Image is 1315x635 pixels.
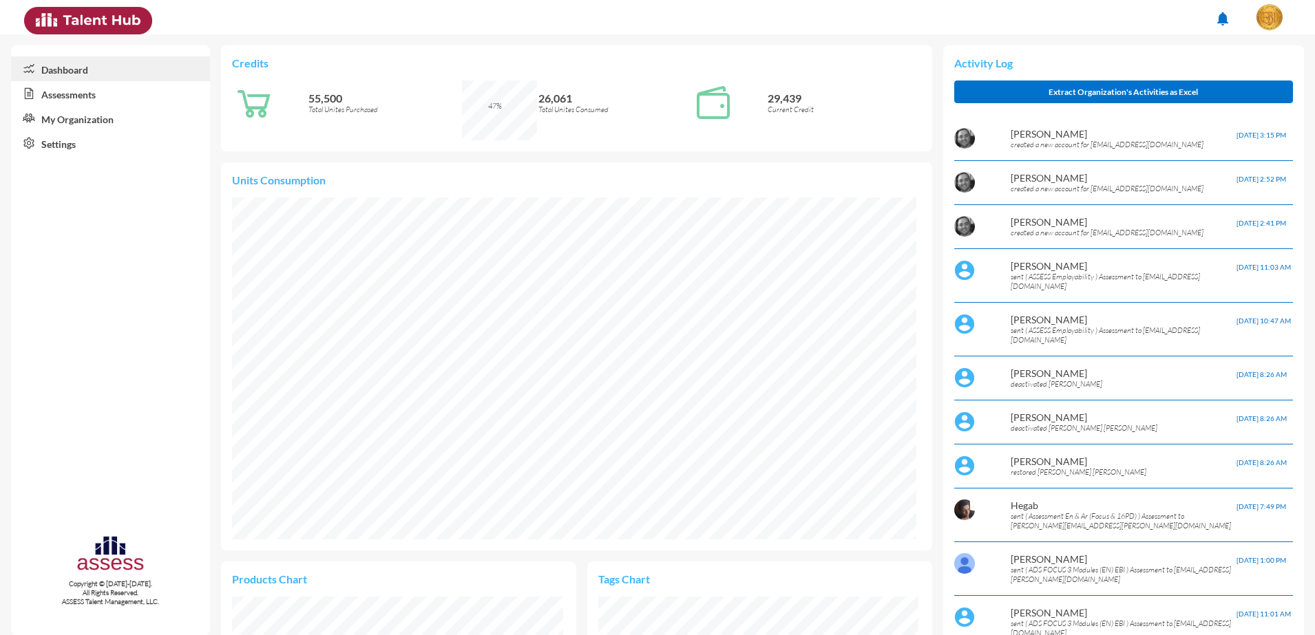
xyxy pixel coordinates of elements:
[954,367,975,388] img: default%20profile%20image.svg
[1011,325,1237,345] p: sent ( ASSESS Employability ) Assessment to [EMAIL_ADDRESS][DOMAIN_NAME]
[1011,553,1237,565] p: [PERSON_NAME]
[1237,131,1286,139] span: [DATE] 3:15 PM
[954,260,975,281] img: default%20profile%20image.svg
[1011,423,1237,433] p: deactivated [PERSON_NAME] [PERSON_NAME]
[1011,216,1237,228] p: [PERSON_NAME]
[954,172,975,193] img: AOh14GigaHH8sHFAKTalDol_Rto9g2wtRCd5DeEZ-VfX2Q
[1237,219,1286,227] span: [DATE] 2:41 PM
[308,105,461,114] p: Total Unites Purchased
[1237,458,1287,466] span: [DATE] 8:26 AM
[1237,610,1291,618] span: [DATE] 11:01 AM
[11,106,210,131] a: My Organization
[1214,10,1231,27] mat-icon: notifications
[1237,556,1286,564] span: [DATE] 1:00 PM
[1237,502,1286,510] span: [DATE] 7:49 PM
[1011,228,1237,237] p: created a new account for [EMAIL_ADDRESS][DOMAIN_NAME]
[232,56,921,69] p: Credits
[954,455,975,476] img: default%20profile%20image.svg
[1011,607,1237,618] p: [PERSON_NAME]
[954,56,1293,69] p: Activity Log
[598,572,759,585] p: Tags Chart
[768,92,920,105] p: 29,439
[232,173,921,186] p: Units Consumption
[1011,367,1237,379] p: [PERSON_NAME]
[954,216,975,237] img: AOh14GigaHH8sHFAKTalDol_Rto9g2wtRCd5DeEZ-VfX2Q
[1011,128,1237,140] p: [PERSON_NAME]
[11,579,210,606] p: Copyright © [DATE]-[DATE]. All Rights Reserved. ASSESS Talent Management, LLC.
[1011,455,1237,467] p: [PERSON_NAME]
[954,499,975,524] img: 68386ba0-395a-11eb-a8f6-11cf858b2db6_%D9%A2%D9%A0%D9%A1%D9%A6%D9%A0%D9%A3%D9%A2%D9%A2_%D9%A0%D9%A...
[1011,511,1237,530] p: sent ( Assessment En & Ar (Focus & 16PD) ) Assessment to [PERSON_NAME][EMAIL_ADDRESS][PERSON_NAME...
[1237,414,1287,422] span: [DATE] 8:26 AM
[954,80,1293,103] button: Extract Organization's Activities as Excel
[1011,140,1237,149] p: created a new account for [EMAIL_ADDRESS][DOMAIN_NAME]
[954,411,975,432] img: default%20profile%20image.svg
[1011,379,1237,389] p: deactivated [PERSON_NAME]
[538,105,691,114] p: Total Unites Consumed
[488,101,502,111] span: 47%
[76,534,145,577] img: assesscompany-logo.png
[1011,272,1237,291] p: sent ( ASSESS Employability ) Assessment to [EMAIL_ADDRESS][DOMAIN_NAME]
[1011,260,1237,272] p: [PERSON_NAME]
[1237,316,1291,325] span: [DATE] 10:47 AM
[11,81,210,106] a: Assessments
[11,56,210,81] a: Dashboard
[538,92,691,105] p: 26,061
[954,314,975,334] img: default%20profile%20image.svg
[1237,175,1286,183] span: [DATE] 2:52 PM
[954,128,975,149] img: AOh14GigaHH8sHFAKTalDol_Rto9g2wtRCd5DeEZ-VfX2Q
[768,105,920,114] p: Current Credit
[1011,172,1237,184] p: [PERSON_NAME]
[11,131,210,155] a: Settings
[1011,314,1237,325] p: [PERSON_NAME]
[1011,499,1237,511] p: Hegab
[1237,263,1291,271] span: [DATE] 11:03 AM
[232,572,399,585] p: Products Chart
[1011,565,1237,584] p: sent ( ADS FOCUS 3 Modules (EN) EBI ) Assessment to [EMAIL_ADDRESS][PERSON_NAME][DOMAIN_NAME]
[1011,184,1237,193] p: created a new account for [EMAIL_ADDRESS][DOMAIN_NAME]
[1237,370,1287,378] span: [DATE] 8:26 AM
[308,92,461,105] p: 55,500
[1011,467,1237,477] p: restored [PERSON_NAME] [PERSON_NAME]
[1011,411,1237,423] p: [PERSON_NAME]
[954,553,975,574] img: AOh14Gi7Q8_hJbo2YyL7eUnkQLRj8lxRJ-fU1Xxtrk36_PcKP4D1QTr221S62ikFbGVP1yUype625yguIPWvpbRG-eErVBB5k...
[954,607,975,627] img: default%20profile%20image.svg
